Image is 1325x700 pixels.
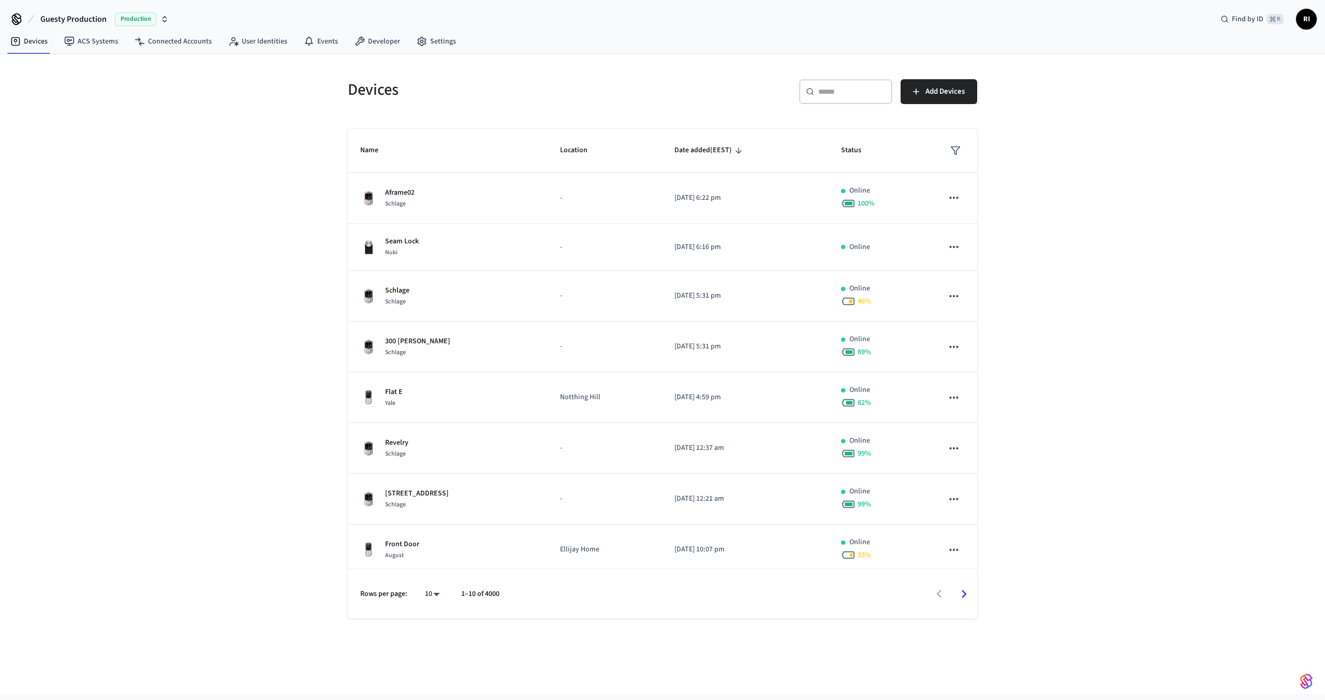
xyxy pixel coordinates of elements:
[56,32,126,51] a: ACS Systems
[560,290,650,301] p: -
[360,491,377,507] img: Schlage Sense Smart Deadbolt with Camelot Trim, Front
[858,198,875,209] span: 100 %
[849,537,870,548] p: Online
[115,12,156,26] span: Production
[385,500,406,509] span: Schlage
[849,334,870,345] p: Online
[2,32,56,51] a: Devices
[849,486,870,497] p: Online
[1212,10,1292,28] div: Find by ID⌘ K
[408,32,464,51] a: Settings
[360,589,407,600] p: Rows per page:
[560,341,650,352] p: -
[385,336,450,347] p: 300 [PERSON_NAME]
[385,449,406,458] span: Schlage
[925,85,965,98] span: Add Devices
[220,32,296,51] a: User Identities
[674,493,816,504] p: [DATE] 12:21 am
[560,493,650,504] p: -
[858,296,871,307] span: 46 %
[385,297,406,306] span: Schlage
[385,488,449,499] p: [STREET_ADDRESS]
[674,392,816,403] p: [DATE] 4:59 pm
[674,544,816,555] p: [DATE] 10:07 pm
[1267,14,1284,24] span: ⌘ K
[674,242,816,253] p: [DATE] 6:16 pm
[849,242,870,253] p: Online
[674,290,816,301] p: [DATE] 5:31 pm
[560,242,650,253] p: -
[360,339,377,355] img: Schlage Sense Smart Deadbolt with Camelot Trim, Front
[1297,10,1316,28] span: RI
[126,32,220,51] a: Connected Accounts
[385,539,419,550] p: Front Door
[674,443,816,454] p: [DATE] 12:37 am
[385,199,406,208] span: Schlage
[360,190,377,207] img: Schlage Sense Smart Deadbolt with Camelot Trim, Front
[841,142,875,158] span: Status
[360,440,377,457] img: Schlage Sense Smart Deadbolt with Camelot Trim, Front
[360,389,377,406] img: Yale Assure Touchscreen Wifi Smart Lock, Satin Nickel, Front
[385,348,406,357] span: Schlage
[420,587,445,602] div: 10
[385,437,408,448] p: Revelry
[461,589,499,600] p: 1–10 of 4000
[348,129,977,677] table: sticky table
[385,187,415,198] p: Aframe02
[360,288,377,304] img: Schlage Sense Smart Deadbolt with Camelot Trim, Front
[385,236,419,247] p: Seam Lock
[858,550,871,560] span: 33 %
[346,32,408,51] a: Developer
[849,435,870,446] p: Online
[385,248,397,257] span: Nuki
[674,341,816,352] p: [DATE] 5:31 pm
[385,399,395,407] span: Yale
[360,542,377,558] img: Yale Assure Touchscreen Wifi Smart Lock, Satin Nickel, Front
[849,185,870,196] p: Online
[360,142,392,158] span: Name
[296,32,346,51] a: Events
[849,385,870,396] p: Online
[858,347,871,357] span: 89 %
[901,79,977,104] button: Add Devices
[858,398,871,408] span: 82 %
[858,499,871,509] span: 99 %
[560,544,650,555] p: Ellijay Home
[385,551,404,560] span: August
[385,285,409,296] p: Schlage
[560,142,601,158] span: Location
[858,448,871,459] span: 99 %
[40,13,107,25] span: Guesty Production
[1300,673,1313,690] img: SeamLogoGradient.69752ec5.svg
[674,142,745,158] span: Date added(EEST)
[360,239,377,255] img: Nuki Smart Lock 3.0 Pro Black, Front
[849,283,870,294] p: Online
[560,193,650,203] p: -
[560,392,650,403] p: Notthing Hill
[348,79,656,100] h5: Devices
[674,193,816,203] p: [DATE] 6:22 pm
[1296,9,1317,30] button: RI
[1232,14,1263,24] span: Find by ID
[385,387,403,398] p: Flat E
[952,582,976,606] button: Go to next page
[560,443,650,454] p: -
